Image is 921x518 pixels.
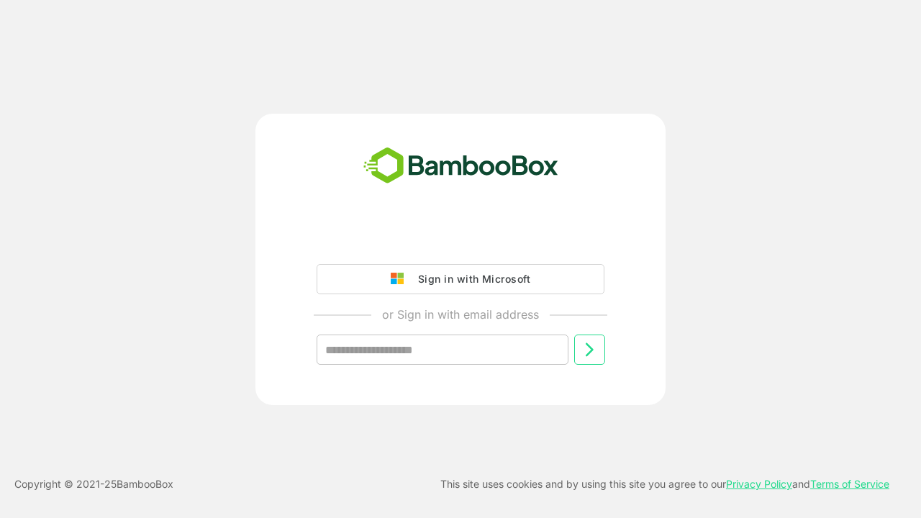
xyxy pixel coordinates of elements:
p: Copyright © 2021- 25 BambooBox [14,476,173,493]
p: This site uses cookies and by using this site you agree to our and [440,476,889,493]
a: Terms of Service [810,478,889,490]
a: Privacy Policy [726,478,792,490]
img: google [391,273,411,286]
div: Sign in with Microsoft [411,270,530,288]
button: Sign in with Microsoft [317,264,604,294]
img: bamboobox [355,142,566,190]
p: or Sign in with email address [382,306,539,323]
